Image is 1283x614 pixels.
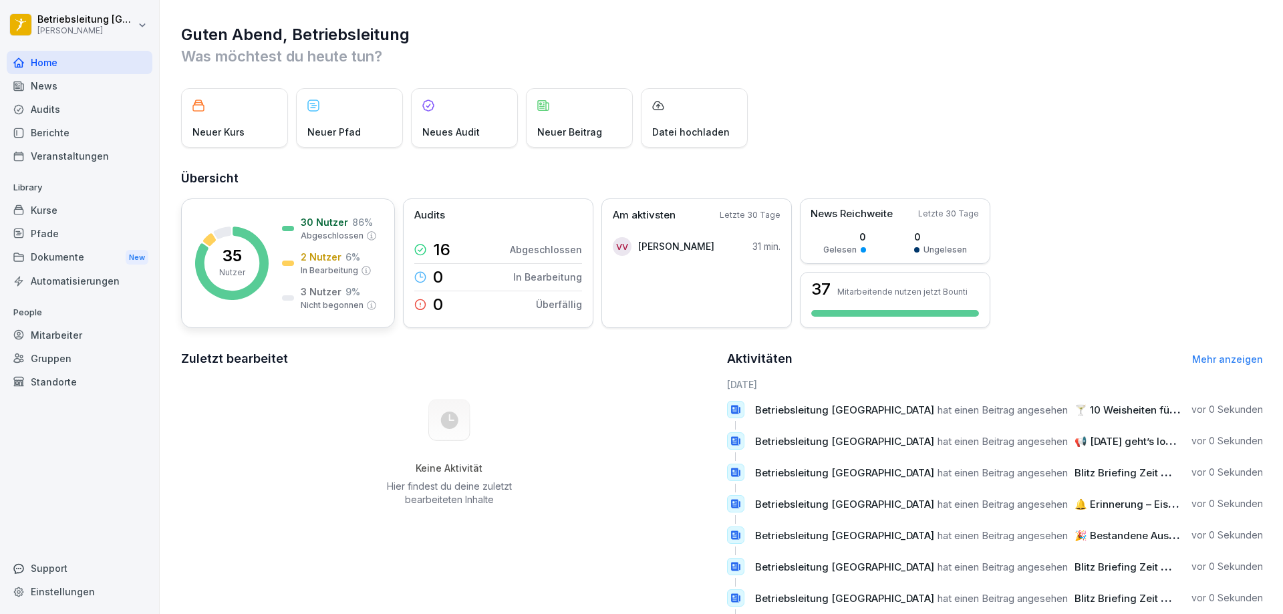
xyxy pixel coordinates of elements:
p: [PERSON_NAME] [638,239,714,253]
p: vor 0 Sekunden [1191,591,1263,605]
p: Betriebsleitung [GEOGRAPHIC_DATA] [37,14,135,25]
p: 0 [914,230,967,244]
p: 2 Nutzer [301,250,341,264]
span: Betriebsleitung [GEOGRAPHIC_DATA] [755,435,934,448]
h5: Keine Aktivität [382,462,517,474]
p: Überfällig [536,297,582,311]
span: hat einen Beitrag angesehen [938,466,1068,479]
p: 86 % [352,215,373,229]
span: Betriebsleitung [GEOGRAPHIC_DATA] [755,561,934,573]
p: 31 min. [752,239,780,253]
span: hat einen Beitrag angesehen [938,561,1068,573]
p: News Reichweite [811,206,893,222]
p: Datei hochladen [652,125,730,139]
p: Ungelesen [923,244,967,256]
p: 0 [823,230,866,244]
p: vor 0 Sekunden [1191,528,1263,542]
span: Betriebsleitung [GEOGRAPHIC_DATA] [755,404,934,416]
p: Letzte 30 Tage [918,208,979,220]
p: In Bearbeitung [513,270,582,284]
div: New [126,250,148,265]
p: vor 0 Sekunden [1191,403,1263,416]
a: Standorte [7,370,152,394]
a: DokumenteNew [7,245,152,270]
p: vor 0 Sekunden [1191,466,1263,479]
div: VV [613,237,631,256]
p: 3 Nutzer [301,285,341,299]
h3: 37 [811,281,831,297]
a: Home [7,51,152,74]
div: Dokumente [7,245,152,270]
p: Was möchtest du heute tun? [181,45,1263,67]
a: Kurse [7,198,152,222]
p: 30 Nutzer [301,215,348,229]
p: [PERSON_NAME] [37,26,135,35]
a: Gruppen [7,347,152,370]
a: Mitarbeiter [7,323,152,347]
p: Neues Audit [422,125,480,139]
a: Automatisierungen [7,269,152,293]
p: vor 0 Sekunden [1191,434,1263,448]
h2: Zuletzt bearbeitet [181,349,718,368]
a: Einstellungen [7,580,152,603]
a: Pfade [7,222,152,245]
p: Library [7,177,152,198]
a: News [7,74,152,98]
span: hat einen Beitrag angesehen [938,498,1068,510]
p: 0 [433,297,443,313]
h6: [DATE] [727,377,1264,392]
div: Support [7,557,152,580]
a: Veranstaltungen [7,144,152,168]
p: 9 % [345,285,360,299]
span: hat einen Beitrag angesehen [938,592,1068,605]
p: vor 0 Sekunden [1191,560,1263,573]
p: vor 0 Sekunden [1191,497,1263,510]
p: 16 [433,242,450,258]
h2: Aktivitäten [727,349,793,368]
span: hat einen Beitrag angesehen [938,404,1068,416]
span: Betriebsleitung [GEOGRAPHIC_DATA] [755,466,934,479]
p: 35 [223,248,242,264]
p: Audits [414,208,445,223]
a: Berichte [7,121,152,144]
p: People [7,302,152,323]
a: Mehr anzeigen [1192,353,1263,365]
p: 0 [433,269,443,285]
p: Nutzer [219,267,245,279]
span: Betriebsleitung [GEOGRAPHIC_DATA] [755,498,934,510]
a: Audits [7,98,152,121]
p: Abgeschlossen [301,230,364,242]
p: Gelesen [823,244,857,256]
p: Neuer Kurs [192,125,245,139]
span: hat einen Beitrag angesehen [938,435,1068,448]
p: In Bearbeitung [301,265,358,277]
p: Hier findest du deine zuletzt bearbeiteten Inhalte [382,480,517,506]
p: Mitarbeitende nutzen jetzt Bounti [837,287,968,297]
p: Neuer Pfad [307,125,361,139]
span: Betriebsleitung [GEOGRAPHIC_DATA] [755,592,934,605]
p: 6 % [345,250,360,264]
span: hat einen Beitrag angesehen [938,529,1068,542]
h2: Übersicht [181,169,1263,188]
p: Nicht begonnen [301,299,364,311]
h1: Guten Abend, Betriebsleitung [181,24,1263,45]
span: Betriebsleitung [GEOGRAPHIC_DATA] [755,529,934,542]
p: Am aktivsten [613,208,676,223]
p: Letzte 30 Tage [720,209,780,221]
p: Abgeschlossen [510,243,582,257]
p: Neuer Beitrag [537,125,602,139]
